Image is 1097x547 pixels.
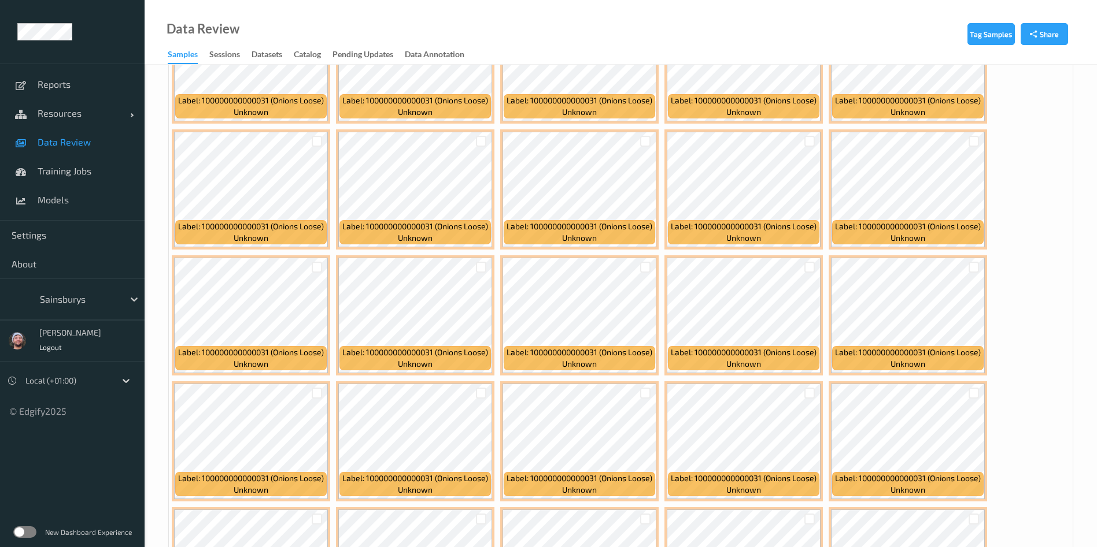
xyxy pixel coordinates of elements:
[671,347,817,358] span: Label: 100000000000031 (Onions Loose)
[671,95,817,106] span: Label: 100000000000031 (Onions Loose)
[178,221,324,232] span: Label: 100000000000031 (Onions Loose)
[178,347,324,358] span: Label: 100000000000031 (Onions Loose)
[234,358,268,370] span: unknown
[891,484,925,496] span: unknown
[167,23,239,35] div: Data Review
[178,472,324,484] span: Label: 100000000000031 (Onions Loose)
[835,472,981,484] span: Label: 100000000000031 (Onions Loose)
[209,47,252,63] a: Sessions
[398,358,433,370] span: unknown
[405,47,476,63] a: Data Annotation
[891,358,925,370] span: unknown
[891,106,925,118] span: unknown
[507,221,652,232] span: Label: 100000000000031 (Onions Loose)
[398,106,433,118] span: unknown
[294,49,321,63] div: Catalog
[234,232,268,244] span: unknown
[398,232,433,244] span: unknown
[342,95,488,106] span: Label: 100000000000031 (Onions Loose)
[507,95,652,106] span: Label: 100000000000031 (Onions Loose)
[562,106,597,118] span: unknown
[726,106,761,118] span: unknown
[209,49,240,63] div: Sessions
[507,472,652,484] span: Label: 100000000000031 (Onions Loose)
[333,49,393,63] div: Pending Updates
[562,358,597,370] span: unknown
[1021,23,1068,45] button: Share
[891,232,925,244] span: unknown
[398,484,433,496] span: unknown
[835,95,981,106] span: Label: 100000000000031 (Onions Loose)
[252,47,294,63] a: Datasets
[342,221,488,232] span: Label: 100000000000031 (Onions Loose)
[234,484,268,496] span: unknown
[178,95,324,106] span: Label: 100000000000031 (Onions Loose)
[835,347,981,358] span: Label: 100000000000031 (Onions Loose)
[333,47,405,63] a: Pending Updates
[405,49,464,63] div: Data Annotation
[671,472,817,484] span: Label: 100000000000031 (Onions Loose)
[671,221,817,232] span: Label: 100000000000031 (Onions Loose)
[726,484,761,496] span: unknown
[252,49,282,63] div: Datasets
[562,232,597,244] span: unknown
[562,484,597,496] span: unknown
[342,472,488,484] span: Label: 100000000000031 (Onions Loose)
[726,358,761,370] span: unknown
[342,347,488,358] span: Label: 100000000000031 (Onions Loose)
[835,221,981,232] span: Label: 100000000000031 (Onions Loose)
[168,47,209,64] a: Samples
[967,23,1015,45] button: Tag Samples
[294,47,333,63] a: Catalog
[726,232,761,244] span: unknown
[168,49,198,64] div: Samples
[234,106,268,118] span: unknown
[507,347,652,358] span: Label: 100000000000031 (Onions Loose)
